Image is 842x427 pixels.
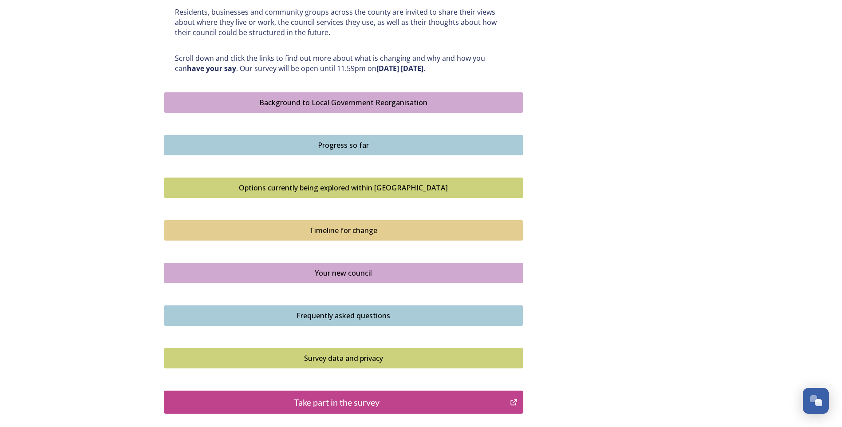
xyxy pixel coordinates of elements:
[164,92,523,113] button: Background to Local Government Reorganisation
[164,220,523,241] button: Timeline for change
[169,182,518,193] div: Options currently being explored within [GEOGRAPHIC_DATA]
[164,135,523,155] button: Progress so far
[164,391,523,414] button: Take part in the survey
[164,305,523,326] button: Frequently asked questions
[169,268,518,278] div: Your new council
[803,388,829,414] button: Open Chat
[169,310,518,321] div: Frequently asked questions
[187,63,236,73] strong: have your say
[169,225,518,236] div: Timeline for change
[164,178,523,198] button: Options currently being explored within West Sussex
[169,353,518,364] div: Survey data and privacy
[169,395,506,409] div: Take part in the survey
[164,263,523,283] button: Your new council
[401,63,423,73] strong: [DATE]
[175,53,512,73] p: Scroll down and click the links to find out more about what is changing and why and how you can ....
[175,7,512,37] p: Residents, businesses and community groups across the county are invited to share their views abo...
[164,348,523,368] button: Survey data and privacy
[169,140,518,150] div: Progress so far
[376,63,399,73] strong: [DATE]
[169,97,518,108] div: Background to Local Government Reorganisation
